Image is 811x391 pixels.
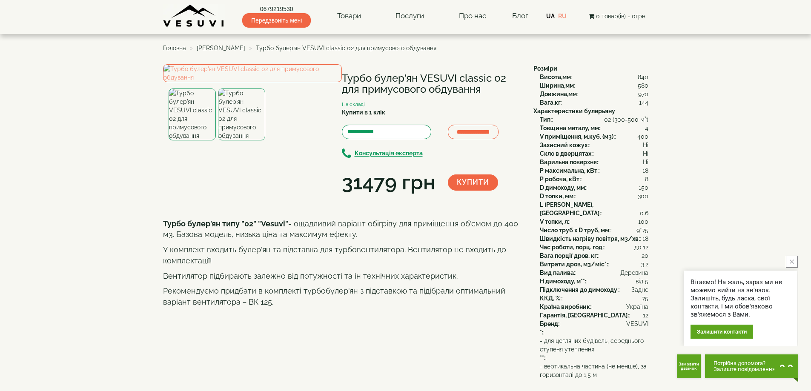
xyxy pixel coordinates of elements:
img: content [163,4,225,28]
h1: Турбо булер'ян VESUVI classic 02 для примусового обдування [342,73,521,95]
span: 18 [642,234,648,243]
span: - для цегляних будівель, середнього ступеня утеплення [540,337,648,354]
div: : [540,98,648,107]
span: Деревина [620,268,648,277]
p: Рекомендуємо придбати в комплекті турбобулер'ян з підставкою та підібрали оптимальний варіант вен... [163,285,521,307]
div: Залишити контакти [691,325,753,339]
b: Висота,мм [540,74,571,80]
small: На складі [342,101,365,107]
a: Блог [512,11,528,20]
label: Купити в 1 клік [342,108,385,117]
a: Головна [163,45,186,51]
button: Chat button [705,354,798,378]
span: 970 [638,90,648,98]
b: Гарантія, [GEOGRAPHIC_DATA]: [540,312,629,319]
p: Вентилятор підбирають залежно від потужності та ін технічних характеристик. [163,271,521,282]
div: : [540,328,648,337]
div: : [540,243,648,251]
img: Турбо булер'ян VESUVI classic 02 для примусового обдування [169,88,216,140]
b: Характеристики булерьяну [533,108,615,114]
a: UA [546,13,555,20]
span: Турбо булер'ян VESUVI classic 02 для примусового обдування [256,45,436,51]
div: : [540,294,648,303]
div: : [540,268,648,277]
b: Турбо булер'ян типу "02" "Vesuvi" [163,219,288,228]
span: Ні [643,149,648,158]
b: Витрати дров, м3/міс*: [540,261,608,268]
span: 12 [643,311,648,320]
b: Варильна поверхня: [540,159,598,166]
div: : [540,303,648,311]
div: : [540,115,648,124]
b: P максимальна, кВт: [540,167,599,174]
span: Ні [643,158,648,166]
div: : [540,200,648,217]
b: ККД, %: [540,295,562,302]
div: : [540,277,648,285]
b: L [PERSON_NAME], [GEOGRAPHIC_DATA]: [540,201,601,217]
div: : [540,234,648,243]
b: P робоча, кВт: [540,176,581,183]
p: - ощадливий варіант обігріву для приміщення об'ємом до 400 м3. Базова модель, низька ціна та макс... [163,218,521,240]
b: Час роботи, порц. год: [540,244,604,251]
span: Передзвоніть мені [242,13,311,28]
span: 20 [642,251,648,260]
div: : [540,192,648,200]
a: Товари [329,6,370,26]
span: Замовити дзвінок [679,362,699,371]
div: : [540,90,648,98]
button: Get Call button [677,354,701,378]
span: Залиште повідомлення [714,366,775,372]
div: : [540,285,648,294]
a: Послуги [387,6,433,26]
b: Країна виробник: [540,303,591,310]
b: Консультація експерта [355,150,423,157]
span: 300 [638,192,648,200]
b: D топки, мм: [540,193,575,200]
b: Ширина,мм [540,82,574,89]
b: Підключення до димоходу: [540,286,619,293]
span: 100 [638,217,648,226]
div: : [540,320,648,328]
div: : [540,149,648,158]
span: 150 [639,183,648,192]
div: 31479 грн [342,168,435,197]
div: : [540,132,648,141]
span: 75 [642,294,648,303]
div: : [540,337,648,362]
div: : [540,158,648,166]
span: 4 [645,124,648,132]
b: V приміщення, м.куб. (м3): [540,133,615,140]
b: Тип: [540,116,552,123]
div: : [540,73,648,81]
span: 0.6 [640,209,648,217]
span: 02 (300-500 м³) [604,115,648,124]
span: Ні [643,141,648,149]
span: VESUVI [626,320,648,328]
button: close button [786,256,798,268]
span: 0 товар(ів) - 0грн [596,13,645,20]
div: : [540,260,648,268]
div: : [540,81,648,90]
div: : [540,251,648,260]
b: Товщина металу, мм: [540,125,600,131]
a: [PERSON_NAME] [197,45,245,51]
a: 0679219530 [242,5,311,13]
b: V топки, л: [540,218,569,225]
b: D димоходу, мм: [540,184,586,191]
b: Вага порції дров, кг: [540,252,598,259]
b: H димоходу, м**: [540,278,586,285]
span: 580 [638,81,648,90]
span: 3.2 [641,260,648,268]
a: Про нас [450,6,495,26]
b: Захисний кожух: [540,142,589,148]
span: 8 [645,175,648,183]
div: : [540,311,648,320]
span: 144 [639,98,648,107]
div: : [540,226,648,234]
div: : [540,175,648,183]
span: 400 [637,132,648,141]
b: Розміри [533,65,557,72]
span: 18 [642,166,648,175]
